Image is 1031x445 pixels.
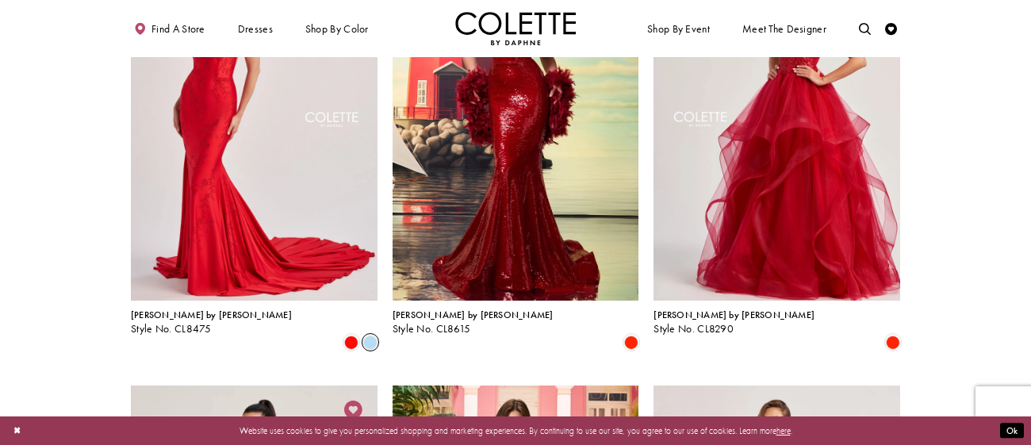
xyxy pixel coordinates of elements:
i: Cloud Blue [363,335,378,349]
span: Style No. CL8290 [653,322,734,336]
a: Toggle search [856,12,874,45]
span: Style No. CL8475 [131,322,212,336]
span: [PERSON_NAME] by [PERSON_NAME] [131,309,292,321]
i: Scarlet [886,335,900,349]
div: Colette by Daphne Style No. CL8290 [653,310,814,336]
p: Website uses cookies to give you personalized shopping and marketing experiences. By continuing t... [86,423,945,439]
span: Style No. CL8615 [393,322,471,336]
span: Dresses [235,12,276,45]
button: Close Dialog [7,420,27,442]
span: Meet the designer [742,23,826,35]
span: [PERSON_NAME] by [PERSON_NAME] [393,309,554,321]
a: Meet the designer [739,12,830,45]
button: Submit Dialog [1000,424,1024,439]
img: Colette by Daphne [455,12,576,45]
span: Dresses [238,23,273,35]
div: Colette by Daphne Style No. CL8475 [131,310,292,336]
span: Shop by color [302,12,371,45]
a: here [776,425,791,436]
div: Colette by Daphne Style No. CL8615 [393,310,554,336]
span: Shop By Event [644,12,712,45]
a: Check Wishlist [882,12,900,45]
a: Visit Home Page [455,12,576,45]
span: Shop By Event [647,23,710,35]
a: Find a store [131,12,208,45]
a: Add to Wishlist [340,397,366,422]
span: [PERSON_NAME] by [PERSON_NAME] [653,309,814,321]
span: Shop by color [305,23,369,35]
span: Find a store [151,23,205,35]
